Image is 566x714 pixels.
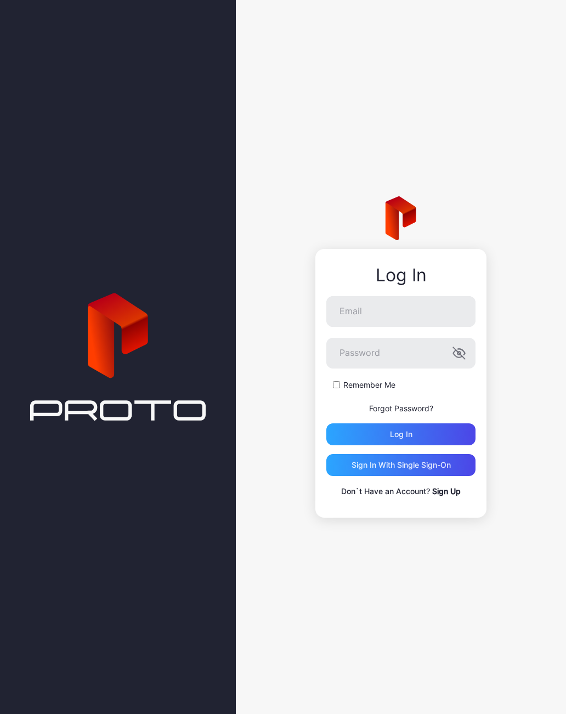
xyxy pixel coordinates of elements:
div: Log in [390,430,412,439]
button: Log in [326,423,476,445]
div: Sign in With Single Sign-On [352,461,451,469]
a: Sign Up [432,486,461,496]
p: Don`t Have an Account? [326,485,476,498]
button: Password [452,347,466,360]
a: Forgot Password? [369,404,433,413]
button: Sign in With Single Sign-On [326,454,476,476]
label: Remember Me [343,379,395,390]
input: Password [326,338,476,369]
input: Email [326,296,476,327]
div: Log In [326,265,476,285]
